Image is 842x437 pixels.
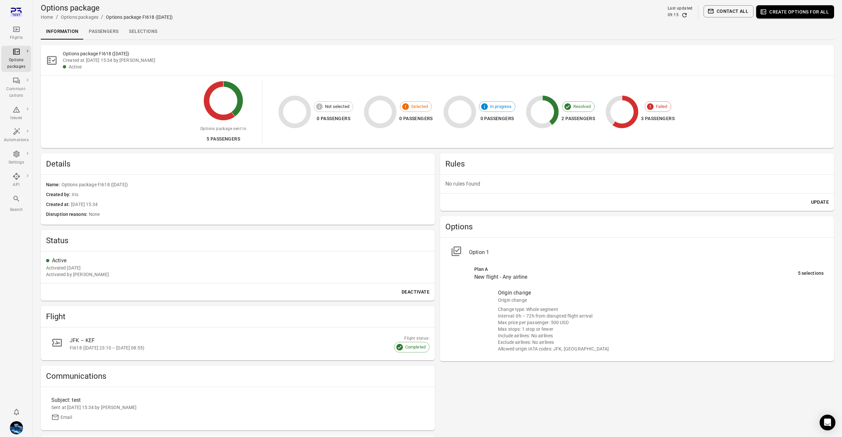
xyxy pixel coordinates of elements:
div: Plan A [474,266,798,273]
span: Disruption reasons [46,211,89,218]
div: Active [52,257,430,265]
div: Max stops: 1 stop or fewer [498,326,824,332]
span: Options package FI618 ([DATE]) [62,181,430,189]
div: JFK – KEF [70,337,414,345]
div: Options package sent to [200,126,246,132]
span: Iris [72,191,430,198]
div: Max price per passenger: 500 USD [498,319,824,326]
li: / [101,13,103,21]
span: Name [46,181,62,189]
span: [DATE] 15:34 [71,201,430,208]
a: Options packages [1,46,31,72]
h2: Communications [46,371,430,381]
div: Option 1 [469,248,824,256]
a: Communi-cations [1,75,31,101]
a: Issues [1,104,31,123]
nav: Breadcrumbs [41,13,173,21]
a: Selections [124,24,162,39]
span: Failed [652,103,671,110]
a: Automations [1,126,31,145]
span: Selected [408,103,432,110]
div: Created at [DATE] 15:34 by [PERSON_NAME] [63,57,829,64]
span: Completed [402,344,429,350]
div: Sent at [DATE] 15:34 by [PERSON_NAME] [51,404,424,411]
li: / [56,13,58,21]
div: 2 passengers [561,115,595,123]
div: Flight status: [394,335,430,342]
div: Change type: Whole segment [498,306,824,313]
div: Include airlines: No airlines [498,332,824,339]
a: API [1,170,31,190]
div: 09:15 [668,12,679,18]
div: Subject: test [51,396,331,404]
a: Subject: testSent at [DATE] 15:34 by [PERSON_NAME]Email [46,392,430,425]
div: Automations [4,137,29,143]
a: Flights [1,23,31,43]
div: 3 passengers [641,115,675,123]
div: Search [4,207,29,213]
h2: Status [46,235,430,246]
div: Issues [4,115,29,121]
div: Activated by [PERSON_NAME] [46,271,109,278]
div: New flight - Any airline [474,273,798,281]
div: Interval: 0h – 72h from disrupted flight arrival [498,313,824,319]
div: 0 passengers [399,115,433,123]
a: Settings [1,148,31,168]
button: Refresh data [681,12,688,18]
span: Created by [46,191,72,198]
a: Information [41,24,84,39]
div: Settings [4,159,29,166]
button: Notifications [10,405,23,419]
div: API [4,182,29,188]
button: Deactivate [399,286,432,298]
a: Options packages [61,14,98,20]
a: JFK – KEFFI618 ([DATE] 23:10 – [DATE] 08:55) [46,333,430,355]
button: Search [1,193,31,215]
span: Resolved [570,103,594,110]
div: Options package FI618 ([DATE]) [106,14,173,20]
button: Contact all [704,5,754,17]
div: Flights [4,35,29,41]
div: Active [69,64,829,70]
button: Daníel Benediktsson [7,419,26,437]
h2: Options package FI618 ([DATE]) [63,50,829,57]
span: Created at [46,201,71,208]
div: Local navigation [41,24,834,39]
div: Last updated [668,5,693,12]
span: In progress [486,103,515,110]
div: 0 passengers [314,115,353,123]
div: 4 Jun 2025 15:34 [46,265,81,271]
div: Options packages [4,57,29,70]
div: Communi-cations [4,86,29,99]
h2: Options [445,221,829,232]
span: None [89,211,430,218]
div: 5 passengers [200,135,246,143]
h1: Options package [41,3,173,13]
a: Passengers [84,24,124,39]
div: Email [61,414,72,421]
button: Create options for all [756,5,834,18]
div: 0 passengers [479,115,516,123]
div: Allowed origin IATA codes: JFK, [GEOGRAPHIC_DATA] [498,346,824,352]
h2: Rules [445,159,829,169]
span: Not selected [321,103,353,110]
p: No rules found [445,180,829,188]
h2: Details [46,159,430,169]
div: Origin change [498,289,824,297]
div: Origin change [498,297,824,303]
img: shutterstock-1708408498.jpg [10,421,23,434]
div: Open Intercom Messenger [820,415,835,430]
a: Home [41,14,53,20]
button: Update [808,196,831,208]
div: FI618 ([DATE] 23:10 – [DATE] 08:55) [70,345,414,351]
h2: Flight [46,311,430,322]
div: 5 selections [798,270,824,277]
div: Exclude airlines: No airlines [498,339,824,346]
